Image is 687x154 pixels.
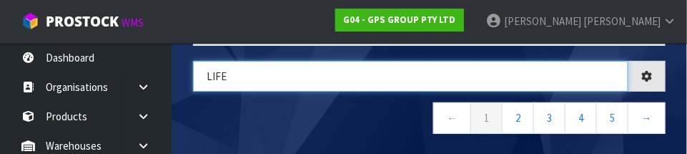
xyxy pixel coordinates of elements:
small: WMS [122,16,144,29]
a: 4 [565,102,597,133]
a: ← [433,102,471,133]
a: 2 [502,102,534,133]
a: → [628,102,666,133]
span: [PERSON_NAME] [583,14,661,28]
a: G04 - GPS GROUP PTY LTD [335,9,464,32]
input: Search organisations [193,61,628,92]
a: 3 [533,102,565,133]
span: [PERSON_NAME] [504,14,581,28]
a: 5 [596,102,628,133]
a: 1 [470,102,503,133]
nav: Page navigation [193,102,666,138]
img: cube-alt.png [21,12,39,30]
strong: G04 - GPS GROUP PTY LTD [343,14,456,26]
span: ProStock [46,12,119,31]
